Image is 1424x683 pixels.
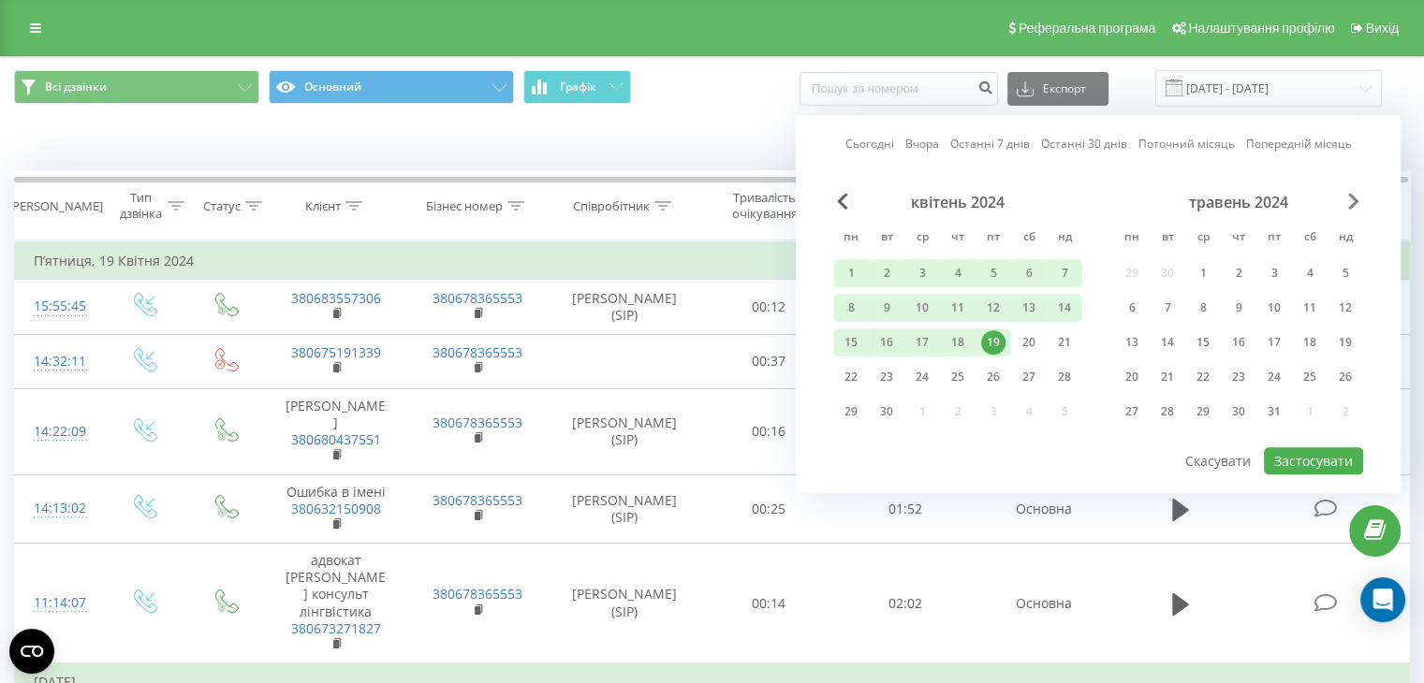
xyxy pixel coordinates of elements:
td: 00:25 [701,474,837,544]
a: 380683557306 [291,289,381,307]
div: пт 5 квіт 2024 р. [976,259,1011,287]
div: вт 7 трав 2024 р. [1150,294,1185,322]
td: 00:14 [701,544,837,664]
a: Попередній місяць [1246,136,1352,153]
div: 14 [1052,296,1077,320]
div: 18 [946,330,970,355]
td: адвокат [PERSON_NAME] консульт лінгвістика [265,544,406,664]
div: 7 [1052,261,1077,285]
div: 8 [1191,296,1215,320]
div: пт 24 трав 2024 р. [1256,363,1292,391]
div: ср 3 квіт 2024 р. [904,259,940,287]
button: Графік [523,70,631,104]
div: 14:32:11 [34,343,83,380]
div: Клієнт [305,198,341,214]
div: 2 [1226,261,1251,285]
div: Тривалість очікування [718,190,812,222]
a: 380678365553 [433,414,522,431]
div: 9 [874,296,899,320]
abbr: субота [1015,225,1043,253]
td: [PERSON_NAME] (SIP) [549,544,701,664]
div: Бізнес номер [426,198,503,214]
td: 00:12 [701,280,837,334]
div: сб 18 трав 2024 р. [1292,328,1328,356]
div: [PERSON_NAME] [8,198,103,214]
div: 4 [1298,261,1322,285]
div: 8 [839,296,863,320]
div: 9 [1226,296,1251,320]
button: Open CMP widget [9,629,54,674]
div: 10 [1262,296,1286,320]
div: Співробітник [573,198,650,214]
td: [PERSON_NAME] [265,388,406,474]
div: ср 29 трав 2024 р. [1185,398,1221,426]
div: пн 1 квіт 2024 р. [833,259,869,287]
div: 5 [1333,261,1358,285]
div: нд 26 трав 2024 р. [1328,363,1363,391]
div: чт 16 трав 2024 р. [1221,328,1256,356]
div: 15 [1191,330,1215,355]
div: сб 6 квіт 2024 р. [1011,259,1047,287]
div: 2 [874,261,899,285]
div: пн 22 квіт 2024 р. [833,363,869,391]
abbr: понеділок [1118,225,1146,253]
div: 20 [1017,330,1041,355]
div: 15:55:45 [34,288,83,325]
a: 380678365553 [433,585,522,603]
div: квітень 2024 [833,193,1082,211]
div: 27 [1120,400,1144,424]
div: чт 30 трав 2024 р. [1221,398,1256,426]
div: ср 10 квіт 2024 р. [904,294,940,322]
abbr: середа [908,225,936,253]
div: 30 [1226,400,1251,424]
div: 12 [1333,296,1358,320]
a: 380678365553 [433,289,522,307]
span: Previous Month [837,193,848,210]
a: 380678365553 [433,343,522,361]
abbr: четвер [944,225,972,253]
button: Застосувати [1264,447,1363,474]
td: П’ятниця, 19 Квітня 2024 [15,242,1410,280]
div: 23 [874,365,899,389]
div: пн 6 трав 2024 р. [1114,294,1150,322]
td: [PERSON_NAME] (SIP) [549,474,701,544]
div: 21 [1052,330,1077,355]
a: Останні 7 днів [950,136,1030,153]
abbr: середа [1189,225,1217,253]
abbr: вівторок [873,225,901,253]
abbr: вівторок [1153,225,1182,253]
span: Next Month [1348,193,1359,210]
div: 11:14:07 [34,585,83,621]
div: нд 21 квіт 2024 р. [1047,328,1082,356]
div: вт 30 квіт 2024 р. [869,398,904,426]
div: 6 [1017,261,1041,285]
div: чт 23 трав 2024 р. [1221,363,1256,391]
div: 6 [1120,296,1144,320]
a: 380632150908 [291,500,381,517]
a: Останні 30 днів [1041,136,1127,153]
div: 26 [981,365,1006,389]
div: ср 15 трав 2024 р. [1185,328,1221,356]
span: Реферальна програма [1019,21,1156,36]
div: 3 [1262,261,1286,285]
div: чт 18 квіт 2024 р. [940,328,976,356]
input: Пошук за номером [800,72,998,106]
div: 1 [839,261,863,285]
td: [PERSON_NAME] (SIP) [549,280,701,334]
div: 4 [946,261,970,285]
div: 20 [1120,365,1144,389]
div: 26 [1333,365,1358,389]
div: 17 [910,330,934,355]
td: Основна [973,544,1114,664]
a: 380678365553 [433,491,522,509]
div: сб 20 квіт 2024 р. [1011,328,1047,356]
div: 7 [1155,296,1180,320]
div: 13 [1017,296,1041,320]
div: пн 27 трав 2024 р. [1114,398,1150,426]
abbr: п’ятниця [979,225,1007,253]
abbr: неділя [1050,225,1079,253]
div: вт 2 квіт 2024 р. [869,259,904,287]
abbr: субота [1296,225,1324,253]
div: сб 4 трав 2024 р. [1292,259,1328,287]
td: Ошибка в імені [265,474,406,544]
